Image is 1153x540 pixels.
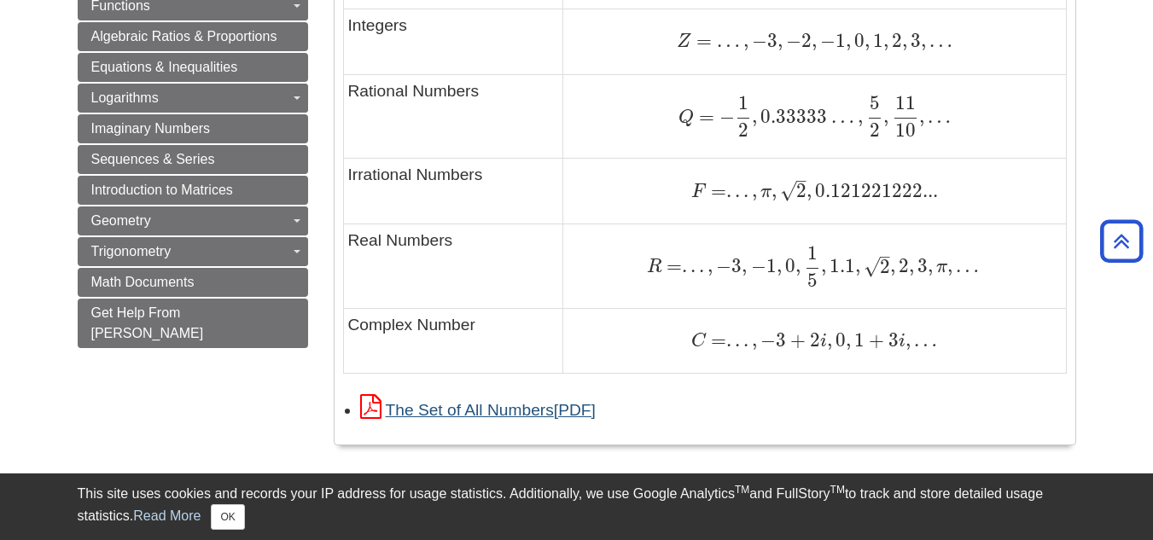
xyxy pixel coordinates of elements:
span: 3 [767,29,777,52]
span: … [952,254,979,277]
span: 1 [870,29,883,52]
span: – [796,169,807,192]
span: 0 [832,328,846,351]
span: Trigonometry [91,244,172,258]
span: , [883,29,888,52]
span: 1 [766,254,777,277]
span: Geometry [91,213,151,228]
span: Math Documents [91,275,195,289]
span: 1 [851,328,865,351]
a: Trigonometry [78,237,308,266]
a: Algebraic Ratios & Proportions [78,22,308,51]
span: . [731,179,740,202]
span: π [757,183,772,201]
span: , [947,254,952,277]
span: Imaginary Numbers [91,121,211,136]
span: 1 [807,241,818,264]
a: Link opens in new window [360,401,596,419]
a: Geometry [78,206,308,235]
span: , [752,105,757,128]
span: 0.33333 [757,105,827,128]
span: 2 [880,255,890,278]
span: . [731,328,740,351]
span: 3 [884,328,899,351]
span: , [865,29,870,52]
sup: TM [735,484,749,496]
span: . [740,328,748,351]
span: , [890,254,895,277]
sup: TM [830,484,845,496]
span: , [795,254,801,277]
span: , [902,29,907,52]
span: = [691,29,712,52]
span: 5 [870,91,880,114]
span: 1 [836,29,846,52]
div: This site uses cookies and records your IP address for usage statistics. Additionally, we use Goo... [78,484,1076,530]
span: , [742,254,747,277]
span: 1 [738,91,748,114]
span: Logarithms [91,90,159,105]
span: = [694,105,714,128]
span: . [682,254,687,277]
span: Equations & Inequalities [91,60,238,74]
span: , [921,29,926,52]
span: 3 [914,254,928,277]
a: Imaginary Numbers [78,114,308,143]
span: , [919,105,924,128]
span: , [846,29,851,52]
a: Read More [133,508,201,523]
span: 11 [895,91,916,114]
span: – [880,245,890,268]
span: − [757,328,776,351]
span: … [911,328,937,351]
span: i [820,332,827,351]
td: Real Numbers [343,224,563,308]
span: … [712,29,740,52]
span: , [855,254,860,277]
span: , [812,29,817,52]
span: C [691,332,706,351]
span: i [899,332,906,351]
span: 2 [806,328,820,351]
td: Irrational Numbers [343,159,563,224]
span: , [909,254,914,277]
button: Close [211,504,244,530]
span: 5 [807,269,818,292]
span: … [827,105,853,128]
span: = [706,328,726,351]
span: 3 [731,254,742,277]
span: √ [864,255,880,278]
span: , [748,179,757,202]
span: 3 [776,328,786,351]
span: 0 [851,29,865,52]
span: , [821,254,826,277]
td: Complex Number [343,308,563,374]
span: , [777,29,783,52]
span: + [786,328,806,351]
span: − [747,254,766,277]
a: Sequences & Series [78,145,308,174]
a: Introduction to Matrices [78,176,308,205]
span: … [926,29,952,52]
span: , [846,328,851,351]
span: 2 [738,119,748,142]
span: + [865,328,884,351]
span: Q [678,108,694,127]
span: − [817,29,836,52]
span: , [928,254,933,277]
span: , [906,328,911,351]
span: 2 [888,29,902,52]
span: Introduction to Matrices [91,183,233,197]
span: , [777,254,782,277]
span: . [687,254,696,277]
span: . [696,254,704,277]
span: − [714,105,735,128]
span: 2 [895,254,909,277]
span: , [748,328,757,351]
span: √ [780,179,796,202]
td: Rational Numbers [343,74,563,158]
span: F [691,183,706,201]
a: Math Documents [78,268,308,297]
span: . [740,179,748,202]
span: R [647,258,661,276]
